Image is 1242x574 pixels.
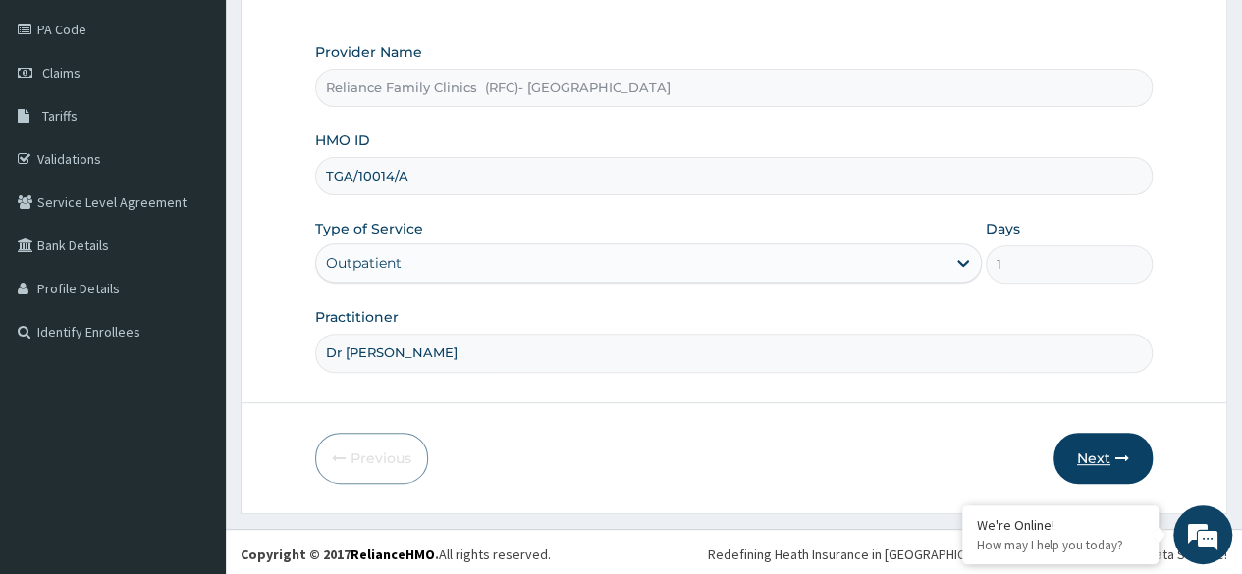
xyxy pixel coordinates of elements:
button: Previous [315,433,428,484]
label: Days [986,219,1020,238]
label: Type of Service [315,219,423,238]
input: Enter Name [315,334,1153,372]
label: Practitioner [315,307,399,327]
a: RelianceHMO [351,546,435,563]
button: Next [1053,433,1153,484]
div: Outpatient [326,253,402,273]
label: Provider Name [315,42,422,62]
p: How may I help you today? [977,537,1144,553]
span: Claims [42,64,81,81]
label: HMO ID [315,130,370,150]
span: Tariffs [42,107,78,125]
input: Enter HMO ID [315,157,1153,195]
div: We're Online! [977,516,1144,534]
strong: Copyright © 2017 . [241,546,439,563]
div: Redefining Heath Insurance in [GEOGRAPHIC_DATA] using Telemedicine and Data Science! [708,545,1227,564]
